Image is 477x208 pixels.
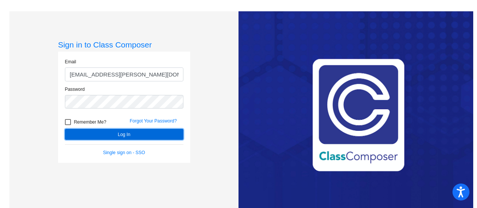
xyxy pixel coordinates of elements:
a: Single sign on - SSO [103,150,145,155]
label: Email [65,58,76,65]
button: Log In [65,129,183,140]
h3: Sign in to Class Composer [58,40,190,49]
a: Forgot Your Password? [130,118,177,124]
label: Password [65,86,85,93]
span: Remember Me? [74,118,106,127]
